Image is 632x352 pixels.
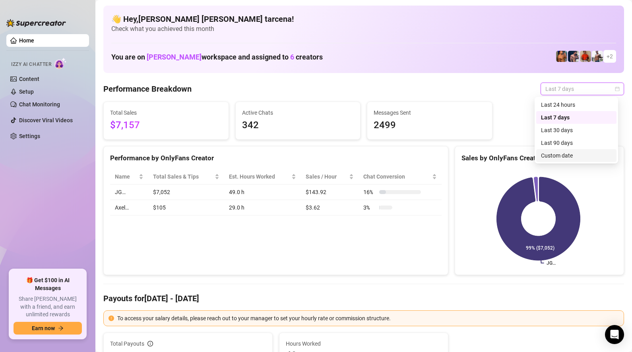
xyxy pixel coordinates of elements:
[58,325,64,331] span: arrow-right
[19,117,73,123] a: Discover Viral Videos
[111,53,323,62] h1: You are on workspace and assigned to creators
[461,153,617,163] div: Sales by OnlyFans Creator
[19,37,34,44] a: Home
[110,169,148,185] th: Name
[111,25,616,33] span: Check what you achieved this month
[536,149,616,162] div: Custom date
[110,118,222,133] span: $7,157
[148,200,224,215] td: $105
[607,52,613,61] span: + 2
[153,172,213,181] span: Total Sales & Tips
[605,325,624,344] div: Open Intercom Messenger
[363,188,376,196] span: 16 %
[306,172,348,181] span: Sales / Hour
[110,108,222,117] span: Total Sales
[110,185,148,200] td: JG…
[103,83,192,94] h4: Performance Breakdown
[592,51,603,62] img: JUSTIN
[547,260,556,266] text: JG…
[363,172,430,181] span: Chat Conversion
[242,108,354,117] span: Active Chats
[556,51,567,62] img: JG
[6,19,66,27] img: logo-BBDzfeDw.svg
[363,203,376,212] span: 3 %
[115,172,137,181] span: Name
[224,185,300,200] td: 49.0 h
[301,169,359,185] th: Sales / Hour
[541,151,612,160] div: Custom date
[536,137,616,149] div: Last 90 days
[14,322,82,335] button: Earn nowarrow-right
[545,83,619,95] span: Last 7 days
[14,277,82,292] span: 🎁 Get $100 in AI Messages
[111,13,616,25] h4: 👋 Hey, [PERSON_NAME] [PERSON_NAME] tarcena !
[148,169,224,185] th: Total Sales & Tips
[568,51,579,62] img: Axel
[32,325,55,331] span: Earn now
[374,108,486,117] span: Messages Sent
[290,53,294,61] span: 6
[110,153,442,163] div: Performance by OnlyFans Creator
[110,200,148,215] td: Axel…
[541,126,612,135] div: Last 30 days
[536,111,616,124] div: Last 7 days
[541,100,612,109] div: Last 24 hours
[103,293,624,304] h4: Payouts for [DATE] - [DATE]
[224,200,300,215] td: 29.0 h
[541,138,612,147] div: Last 90 days
[148,185,224,200] td: $7,052
[54,58,67,69] img: AI Chatter
[11,61,51,68] span: Izzy AI Chatter
[14,295,82,319] span: Share [PERSON_NAME] with a friend, and earn unlimited rewards
[147,53,202,61] span: [PERSON_NAME]
[19,76,39,82] a: Content
[109,315,114,321] span: exclamation-circle
[19,88,34,95] a: Setup
[615,87,620,91] span: calendar
[359,169,442,185] th: Chat Conversion
[536,98,616,111] div: Last 24 hours
[19,133,40,139] a: Settings
[229,172,289,181] div: Est. Hours Worked
[301,200,359,215] td: $3.62
[580,51,591,62] img: Justin
[374,118,486,133] span: 2499
[286,339,442,348] span: Hours Worked
[242,118,354,133] span: 342
[536,124,616,137] div: Last 30 days
[541,113,612,122] div: Last 7 days
[117,314,619,323] div: To access your salary details, please reach out to your manager to set your hourly rate or commis...
[147,341,153,346] span: info-circle
[110,339,144,348] span: Total Payouts
[301,185,359,200] td: $143.92
[19,101,60,108] a: Chat Monitoring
